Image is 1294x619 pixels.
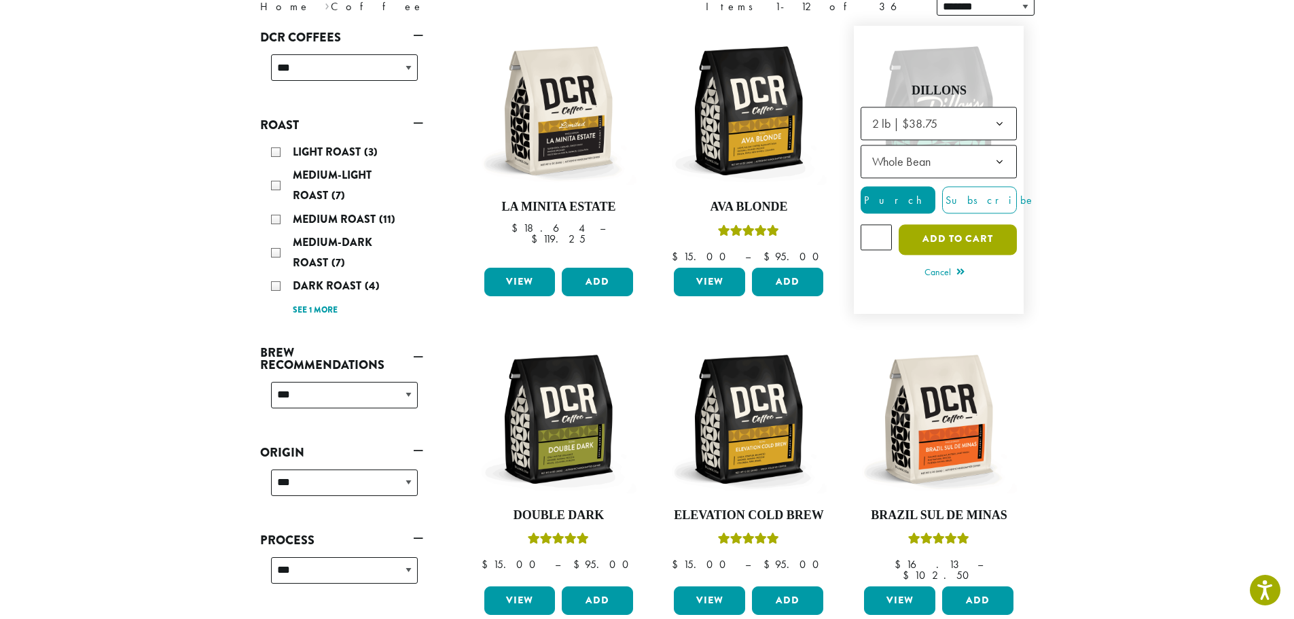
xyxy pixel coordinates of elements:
span: $ [482,557,493,571]
a: Cancel [924,264,965,283]
span: – [600,221,605,235]
span: Light Roast [293,144,364,160]
div: DCR Coffees [260,49,423,97]
a: Process [260,529,423,552]
span: $ [763,557,775,571]
h4: Dillons [861,84,1017,99]
a: View [484,268,556,296]
span: $ [672,557,683,571]
a: Double DarkRated 4.50 out of 5 [481,341,637,582]
a: Ava BlondeRated 5.00 out of 5 [670,33,827,262]
button: Add [752,268,823,296]
div: Rated 5.00 out of 5 [908,531,969,551]
h4: Brazil Sul De Minas [861,508,1017,523]
button: Add [942,586,1013,615]
span: Dark Roast [293,278,365,294]
a: Origin [260,441,423,464]
button: Add [562,268,633,296]
h4: Double Dark [481,508,637,523]
span: (3) [364,144,378,160]
span: $ [895,557,906,571]
a: View [674,268,745,296]
a: View [484,586,556,615]
span: $ [672,249,683,264]
bdi: 16.13 [895,557,965,571]
button: Add [562,586,633,615]
bdi: 95.00 [763,557,825,571]
span: 2 lb | $38.75 [872,116,937,131]
a: La Minita Estate [481,33,637,262]
a: View [674,586,745,615]
a: Brew Recommendations [260,341,423,376]
div: Rated 4.50 out of 5 [528,531,589,551]
img: DCR-12oz-Brazil-Sul-De-Minas-Stock-scaled.png [861,341,1017,497]
div: Origin [260,464,423,512]
div: Brew Recommendations [260,376,423,425]
span: (7) [331,188,345,203]
img: DCR-12oz-Double-Dark-Stock-scaled.png [480,341,636,497]
span: (4) [365,278,380,294]
bdi: 15.00 [672,557,732,571]
input: Product quantity [861,224,892,250]
a: Elevation Cold BrewRated 5.00 out of 5 [670,341,827,582]
span: 2 lb | $38.75 [861,107,1017,140]
a: View [864,586,935,615]
span: (7) [331,255,345,270]
img: DCR-12oz-Elevation-Cold-Brew-Stock-scaled.png [670,341,827,497]
span: Subscribe [943,193,1035,207]
img: DCR-12oz-La-Minita-Estate-Stock-scaled.png [480,33,636,189]
span: $ [531,232,543,246]
span: – [555,557,560,571]
bdi: 95.00 [573,557,635,571]
span: $ [903,568,914,582]
h4: La Minita Estate [481,200,637,215]
span: $ [763,249,775,264]
button: Add [752,586,823,615]
span: Medium Roast [293,211,379,227]
div: Rated 5.00 out of 5 [718,531,779,551]
span: Whole Bean [867,148,944,175]
span: Whole Bean [872,154,931,169]
a: DCR Coffees [260,26,423,49]
span: – [745,557,751,571]
bdi: 119.25 [531,232,586,246]
bdi: 15.00 [672,249,732,264]
span: – [977,557,983,571]
span: Whole Bean [861,145,1017,178]
div: Roast [260,137,423,325]
span: $ [511,221,523,235]
a: Roast [260,113,423,137]
span: (11) [379,211,395,227]
span: 2 lb | $38.75 [867,110,951,137]
a: See 1 more [293,304,338,317]
bdi: 102.50 [903,568,975,582]
span: Medium-Dark Roast [293,234,372,270]
a: Brazil Sul De MinasRated 5.00 out of 5 [861,341,1017,582]
h4: Ava Blonde [670,200,827,215]
img: DCR-12oz-Ava-Blonde-Stock-scaled.png [670,33,827,189]
bdi: 95.00 [763,249,825,264]
button: Add to cart [899,224,1017,255]
span: Purchase [861,193,976,207]
div: Process [260,552,423,600]
bdi: 15.00 [482,557,542,571]
a: Rated 5.00 out of 5 [861,33,1017,307]
span: $ [573,557,585,571]
span: – [745,249,751,264]
div: Rated 5.00 out of 5 [718,223,779,243]
h4: Elevation Cold Brew [670,508,827,523]
span: Medium-Light Roast [293,167,372,203]
bdi: 18.64 [511,221,587,235]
